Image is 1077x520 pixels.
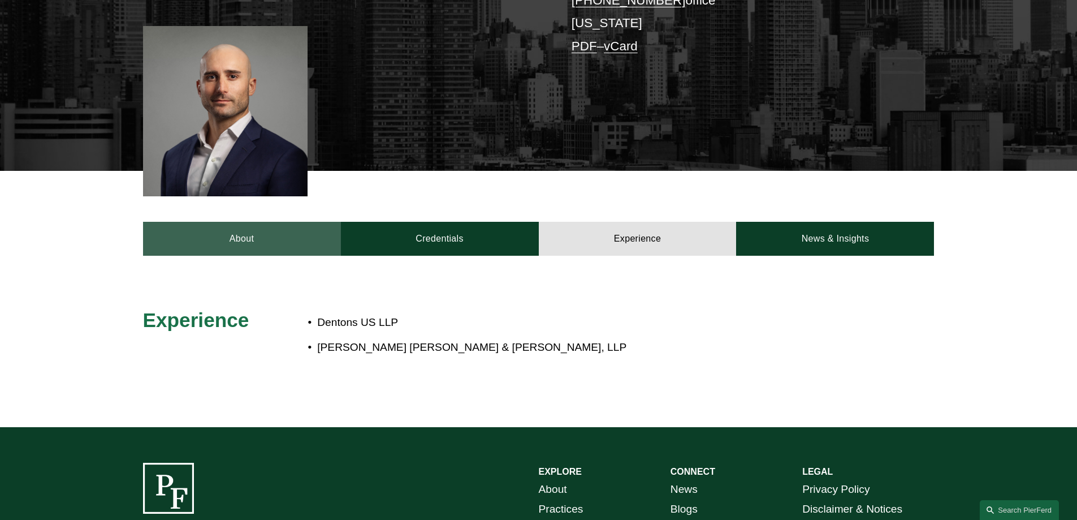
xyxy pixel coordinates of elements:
strong: LEGAL [802,467,833,476]
a: About [143,222,341,256]
a: News [671,480,698,500]
a: Search this site [980,500,1059,520]
p: Dentons US LLP [317,313,835,333]
strong: EXPLORE [539,467,582,476]
span: Experience [143,309,249,331]
a: About [539,480,567,500]
a: vCard [604,39,638,53]
a: Experience [539,222,737,256]
p: [PERSON_NAME] [PERSON_NAME] & [PERSON_NAME], LLP [317,338,835,358]
a: Privacy Policy [802,480,870,500]
a: PDF [572,39,597,53]
a: Blogs [671,500,698,519]
a: Credentials [341,222,539,256]
a: Practices [539,500,583,519]
a: News & Insights [736,222,934,256]
strong: CONNECT [671,467,715,476]
a: Disclaimer & Notices [802,500,902,519]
